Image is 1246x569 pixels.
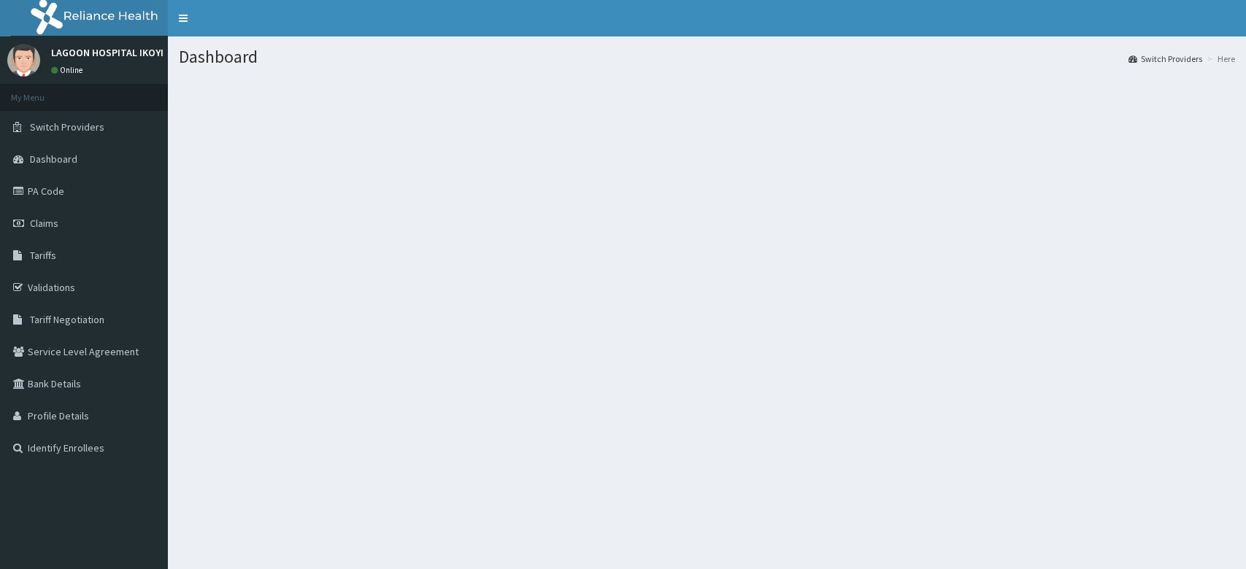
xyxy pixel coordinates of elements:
[7,44,40,77] img: User Image
[30,313,104,326] span: Tariff Negotiation
[30,217,58,230] span: Claims
[30,249,56,262] span: Tariffs
[30,120,104,133] span: Switch Providers
[1204,53,1235,65] li: Here
[179,47,1235,66] h1: Dashboard
[30,152,77,166] span: Dashboard
[51,65,86,75] a: Online
[51,47,164,58] p: LAGOON HOSPITAL IKOYI
[1128,53,1202,65] a: Switch Providers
